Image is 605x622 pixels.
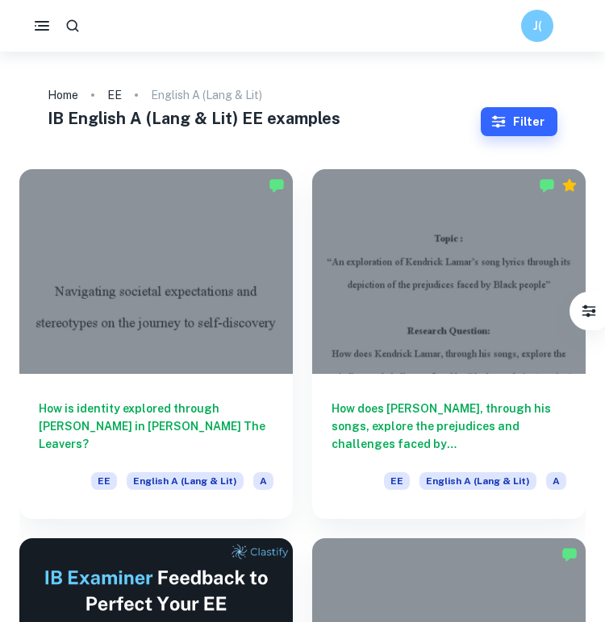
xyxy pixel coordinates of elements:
button: J( [521,10,553,42]
span: A [253,472,273,490]
h6: J( [528,17,547,35]
span: English A (Lang & Lit) [127,472,244,490]
h6: How is identity explored through [PERSON_NAME] in [PERSON_NAME] The Leavers? [39,400,273,453]
a: How does [PERSON_NAME], through his songs, explore the prejudices and challenges faced by [DEMOGR... [312,169,586,519]
div: Premium [561,177,578,193]
button: Filter [573,295,605,327]
img: Marked [269,177,285,193]
a: Home [48,84,78,106]
h6: How does [PERSON_NAME], through his songs, explore the prejudices and challenges faced by [DEMOGR... [332,400,566,453]
button: Filter [481,107,557,136]
img: Marked [561,546,578,562]
span: EE [384,472,410,490]
a: EE [107,84,122,106]
h1: IB English A (Lang & Lit) EE examples [48,106,481,131]
span: English A (Lang & Lit) [419,472,536,490]
span: A [546,472,566,490]
span: EE [91,472,117,490]
img: Marked [539,177,555,193]
p: English A (Lang & Lit) [151,86,262,104]
a: How is identity explored through [PERSON_NAME] in [PERSON_NAME] The Leavers?EEEnglish A (Lang & L... [19,169,293,519]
